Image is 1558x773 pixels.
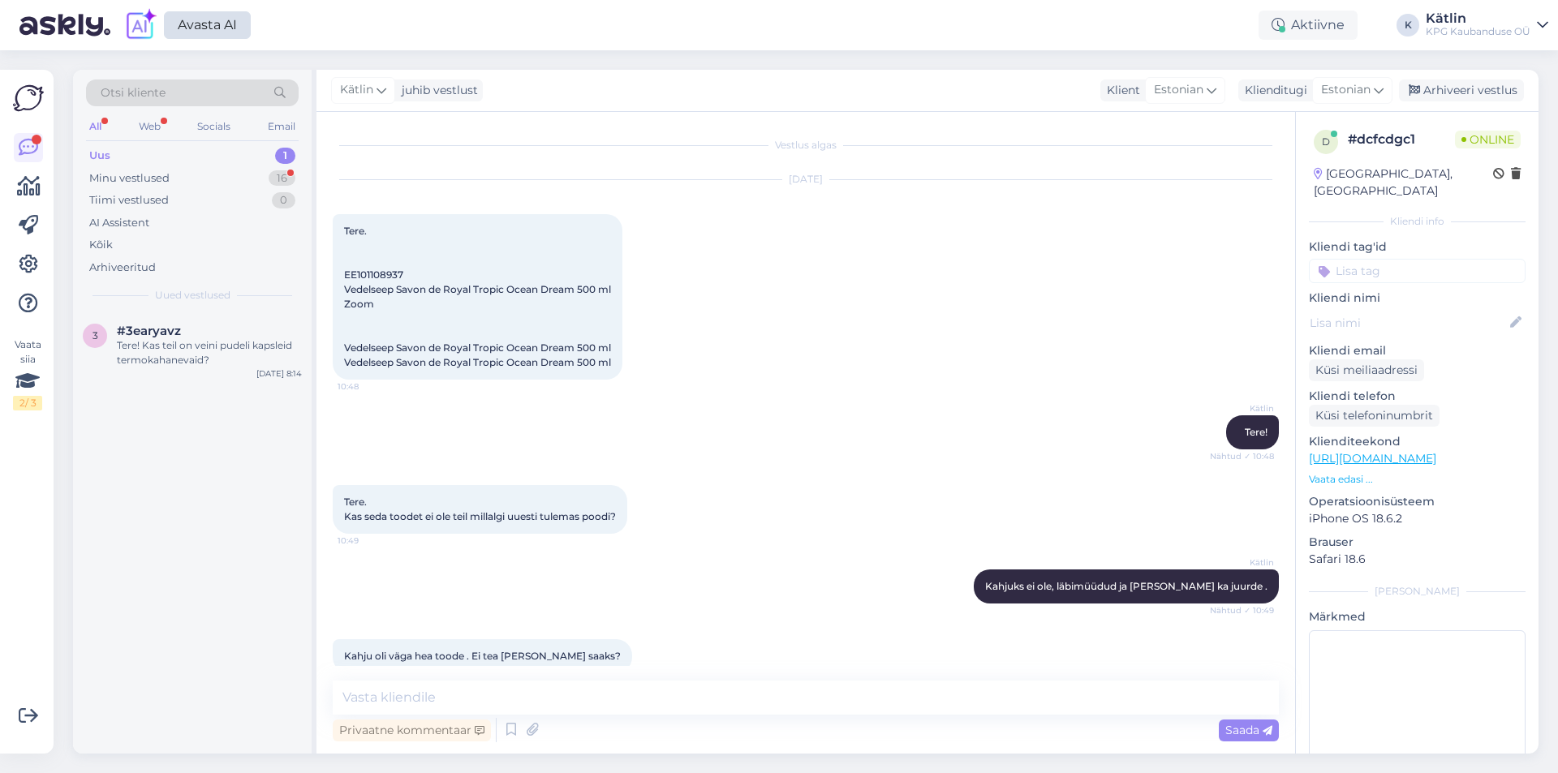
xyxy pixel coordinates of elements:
[1309,388,1526,405] p: Kliendi telefon
[155,288,230,303] span: Uued vestlused
[101,84,166,101] span: Otsi kliente
[13,396,42,410] div: 2 / 3
[136,116,164,137] div: Web
[344,496,616,522] span: Tere. Kas seda toodet ei ole teil millalgi uuesti tulemas poodi?
[1322,135,1330,148] span: d
[194,116,234,137] div: Socials
[89,192,169,208] div: Tiimi vestlused
[93,329,98,341] span: 3
[1309,259,1526,283] input: Lisa tag
[164,11,251,39] a: Avasta AI
[1154,81,1203,99] span: Estonian
[86,116,105,137] div: All
[340,81,373,99] span: Kätlin
[123,8,157,42] img: explore-ai
[1309,584,1526,599] div: [PERSON_NAME]
[1210,604,1274,616] span: Nähtud ✓ 10:49
[1321,81,1371,99] span: Estonian
[1426,12,1530,25] div: Kätlin
[1426,12,1548,38] a: KätlinKPG Kaubanduse OÜ
[1399,79,1524,101] div: Arhiveeri vestlus
[89,260,156,276] div: Arhiveeritud
[1309,290,1526,307] p: Kliendi nimi
[1245,426,1267,438] span: Tere!
[1426,25,1530,38] div: KPG Kaubanduse OÜ
[89,237,113,253] div: Kõik
[395,82,478,99] div: juhib vestlust
[333,138,1279,152] div: Vestlus algas
[1309,608,1526,625] p: Märkmed
[117,324,181,338] span: #3earyavz
[1455,131,1521,148] span: Online
[275,148,295,164] div: 1
[333,719,491,741] div: Privaatne kommentaar
[1213,556,1274,569] span: Kätlin
[117,338,302,367] div: Tere! Kas teil on veini pudeli kapsleid termokahanevaid?
[1213,402,1274,414] span: Kätlin
[1309,214,1526,229] div: Kliendi info
[265,116,299,137] div: Email
[1314,165,1493,200] div: [GEOGRAPHIC_DATA], [GEOGRAPHIC_DATA]
[344,650,621,662] span: Kahju oli väga hea toode . Ei tea [PERSON_NAME] saaks?
[1309,359,1424,381] div: Küsi meiliaadressi
[1309,510,1526,527] p: iPhone OS 18.6.2
[1309,493,1526,510] p: Operatsioonisüsteem
[1309,451,1436,466] a: [URL][DOMAIN_NAME]
[1310,314,1507,332] input: Lisa nimi
[256,367,302,380] div: [DATE] 8:14
[269,170,295,187] div: 16
[1259,11,1358,40] div: Aktiivne
[1397,14,1419,37] div: K
[13,83,44,114] img: Askly Logo
[89,148,110,164] div: Uus
[1100,82,1140,99] div: Klient
[1309,551,1526,568] p: Safari 18.6
[1309,238,1526,256] p: Kliendi tag'id
[338,380,398,393] span: 10:48
[344,225,611,368] span: Tere. EE101108937 Vedelseep Savon de Royal Tropic Ocean Dream 500 ml Zoom Vedelseep Savon de Roya...
[1210,450,1274,462] span: Nähtud ✓ 10:48
[333,172,1279,187] div: [DATE]
[1309,405,1440,427] div: Küsi telefoninumbrit
[1309,472,1526,487] p: Vaata edasi ...
[89,170,170,187] div: Minu vestlused
[1225,723,1272,737] span: Saada
[985,580,1267,592] span: Kahjuks ei ole, läbimüüdud ja [PERSON_NAME] ka juurde .
[338,535,398,547] span: 10:49
[1309,342,1526,359] p: Kliendi email
[89,215,149,231] div: AI Assistent
[13,337,42,410] div: Vaata siia
[1309,433,1526,450] p: Klienditeekond
[272,192,295,208] div: 0
[1348,130,1455,149] div: # dcfcdgc1
[1309,534,1526,551] p: Brauser
[1238,82,1307,99] div: Klienditugi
